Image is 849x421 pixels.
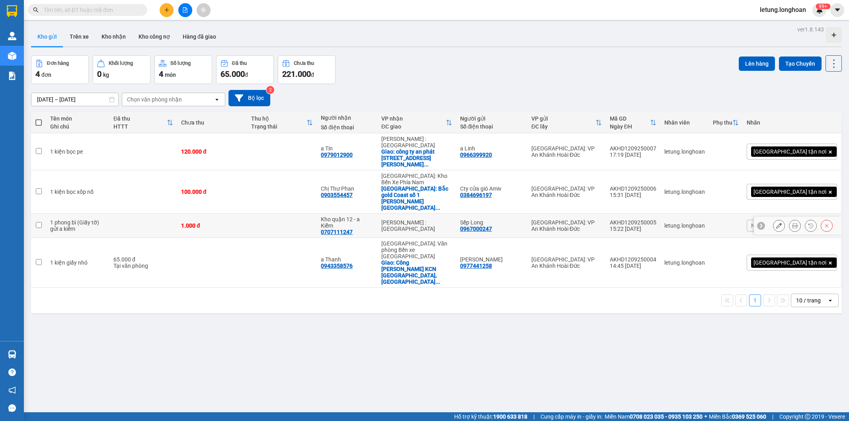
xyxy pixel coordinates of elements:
[424,161,429,168] span: ...
[610,263,656,269] div: 14:45 [DATE]
[610,219,656,226] div: AKHD1209250005
[705,415,707,418] span: ⚪️
[460,115,523,122] div: Người gửi
[321,115,373,121] div: Người nhận
[772,412,773,421] span: |
[664,148,705,155] div: letung.longhoan
[796,296,821,304] div: 10 / trang
[132,27,176,46] button: Kho công nợ
[201,7,206,13] span: aim
[610,226,656,232] div: 15:22 [DATE]
[7,5,17,17] img: logo-vxr
[527,112,606,133] th: Toggle SortBy
[266,86,274,94] sup: 2
[460,192,492,198] div: 0384696197
[182,7,188,13] span: file-add
[739,57,775,71] button: Lên hàng
[214,96,220,103] svg: open
[531,219,602,232] div: [GEOGRAPHIC_DATA]: VP An Khánh Hoài Đức
[178,3,192,17] button: file-add
[321,192,353,198] div: 0903554457
[610,115,650,122] div: Mã GD
[8,52,16,60] img: warehouse-icon
[610,145,656,152] div: AKHD1209250007
[251,115,307,122] div: Thu hộ
[103,72,109,78] span: kg
[170,60,191,66] div: Số lượng
[109,112,177,133] th: Toggle SortBy
[753,5,812,15] span: letung.longhoan
[232,60,247,66] div: Đã thu
[531,256,602,269] div: [GEOGRAPHIC_DATA]: VP An Khánh Hoài Đức
[113,256,173,263] div: 65.000 đ
[8,32,16,40] img: warehouse-icon
[278,55,336,84] button: Chưa thu221.000đ
[160,3,174,17] button: plus
[753,188,826,195] span: [GEOGRAPHIC_DATA] tận nơi
[773,220,785,232] div: Sửa đơn hàng
[47,60,69,66] div: Đơn hàng
[8,386,16,394] span: notification
[181,119,243,126] div: Chưa thu
[381,219,452,232] div: [PERSON_NAME] : [GEOGRAPHIC_DATA]
[294,60,314,66] div: Chưa thu
[381,115,446,122] div: VP nhận
[50,219,105,232] div: 1 phong bì (Giấy tờ) gửi a kiểm
[8,404,16,412] span: message
[245,72,248,78] span: đ
[154,55,212,84] button: Số lượng4món
[606,112,660,133] th: Toggle SortBy
[664,259,705,266] div: letung.longhoan
[381,123,446,130] div: ĐC giao
[435,279,440,285] span: ...
[610,185,656,192] div: AKHD1209250006
[197,3,211,17] button: aim
[713,119,732,126] div: Phụ thu
[753,148,826,155] span: [GEOGRAPHIC_DATA] tận nơi
[95,27,132,46] button: Kho nhận
[709,112,743,133] th: Toggle SortBy
[181,148,243,155] div: 120.000 đ
[747,119,837,126] div: Nhãn
[8,350,16,359] img: warehouse-icon
[460,185,523,192] div: Cty cửa gió Amiv
[834,6,841,14] span: caret-down
[41,72,51,78] span: đơn
[460,152,492,158] div: 0966399920
[709,412,766,421] span: Miền Bắc
[311,72,314,78] span: đ
[610,256,656,263] div: AKHD1209250004
[251,123,307,130] div: Trạng thái
[460,256,523,263] div: Thế Anh
[610,192,656,198] div: 15:31 [DATE]
[33,7,39,13] span: search
[50,259,105,266] div: 1 kiện giấy nhỏ
[454,412,527,421] span: Hỗ trợ kỹ thuật:
[44,6,138,14] input: Tìm tên, số ĐT hoặc mã đơn
[321,216,373,229] div: Kho quận 12 - a Kiểm
[827,297,833,304] svg: open
[749,294,761,306] button: 1
[493,413,527,420] strong: 1900 633 818
[282,69,311,79] span: 221.000
[531,115,595,122] div: VP gửi
[460,263,492,269] div: 0977441258
[164,7,170,13] span: plus
[93,55,150,84] button: Khối lượng0kg
[35,69,40,79] span: 4
[381,240,452,259] div: [GEOGRAPHIC_DATA]: Văn phòng Bến xe [GEOGRAPHIC_DATA]
[8,72,16,80] img: solution-icon
[31,27,63,46] button: Kho gửi
[321,229,353,235] div: 0707111247
[8,368,16,376] span: question-circle
[435,205,440,211] span: ...
[50,148,105,155] div: 1 kiện bọc pe
[31,55,89,84] button: Đơn hàng4đơn
[460,123,523,130] div: Số điện thoại
[377,112,456,133] th: Toggle SortBy
[751,222,765,229] span: Nhãn
[221,69,245,79] span: 65.000
[664,222,705,229] div: letung.longhoan
[779,57,822,71] button: Tạo Chuyến
[165,72,176,78] span: món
